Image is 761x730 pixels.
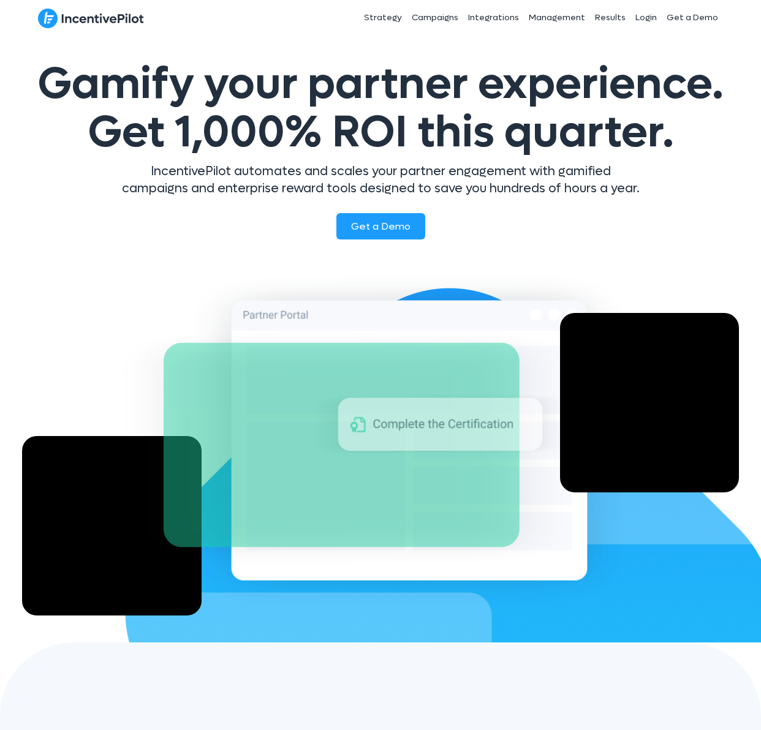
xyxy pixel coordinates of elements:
a: Strategy [359,2,407,33]
a: Get a Demo [662,2,723,33]
div: Video Player [22,436,202,615]
nav: Header Menu [276,2,723,33]
span: Get a Demo [351,220,411,233]
a: Management [524,2,590,33]
a: Login [630,2,662,33]
a: Results [590,2,630,33]
img: IncentivePilot [38,8,144,29]
a: Campaigns [407,2,463,33]
p: IncentivePilot automates and scales your partner engagement with gamified campaigns and enterpris... [120,163,641,197]
a: Get a Demo [336,213,425,239]
span: Get 1,000% ROI this quarter. [88,103,674,161]
span: Gamify your partner experience. [37,55,724,161]
a: Integrations [463,2,524,33]
div: Video Player [560,313,740,492]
